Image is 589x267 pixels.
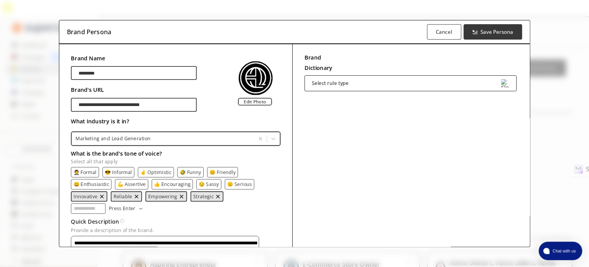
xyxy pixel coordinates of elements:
h3: Brand Persona [67,26,111,38]
button: 😊 Friendly [209,169,236,175]
button: Save Persona [464,24,522,40]
img: delete [215,194,221,199]
button: atlas-launcher [539,242,582,260]
h2: What is the brand's tone of voice? [71,148,280,159]
button: Reliable [114,194,132,199]
b: Save Persona [480,28,513,35]
img: delete [134,194,139,199]
img: Close [238,61,272,95]
b: Cancel [436,28,452,35]
label: Edit Photo [238,98,272,105]
textarea: textarea-textarea [71,236,259,255]
button: 💪 Assertive [117,181,146,187]
button: Empowering [148,194,177,199]
button: 😎 Informal [105,169,132,175]
button: 👍 Encouraging [154,181,191,187]
button: Innovative [74,194,97,199]
button: 😄 Enthusiastic [74,181,109,187]
input: brand-persona-input-input [71,98,196,112]
img: Tooltip Icon [120,219,124,223]
h3: Quick Description [71,216,119,226]
button: 🤣 Funny [180,169,201,175]
button: Strategic [193,194,214,199]
img: Close [501,79,509,88]
p: Press Enter [109,206,135,211]
h2: Brand's URL [71,85,196,95]
img: delete [179,194,184,199]
button: remove Reliable [134,194,139,199]
input: brand-persona-input-input [71,66,196,80]
button: 🤵 Formal [74,169,97,175]
button: 🤞 Optimistic [140,169,171,175]
button: remove Innovative [99,194,104,199]
span: Chat with us [549,248,577,254]
h2: Brand Dictionary [304,52,332,73]
h2: What Industry is it in? [71,116,280,126]
button: 😏 Sassy [199,181,219,187]
p: Provide a description of the brand. [71,227,280,233]
img: Press Enter [139,207,143,209]
input: tone-input [71,203,105,214]
button: Cancel [427,24,461,40]
h2: Brand Name [71,53,196,63]
div: tone-text-list [71,167,280,214]
button: 😑 Serious [227,181,252,187]
div: Select rule type [311,81,348,86]
button: remove Empowering [179,194,184,199]
img: delete [99,194,104,199]
p: Select all that apply [71,159,280,164]
button: Press Enter Press Enter [109,203,144,214]
button: remove Strategic [215,194,221,199]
